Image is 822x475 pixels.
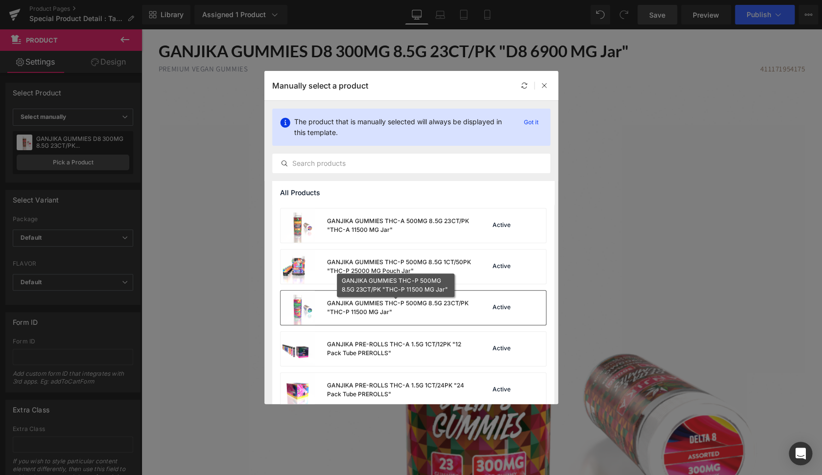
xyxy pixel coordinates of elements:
[327,217,471,234] div: GANJIKA GUMMIES THC-A 500MG 8.5G 23CT/PK "THC-A 11500 MG Jar"
[17,35,107,44] span: PREMIUM VEGAN GUMMIES
[327,340,471,358] div: GANJIKA PRE-ROLLS THC-A 1.5G 1CT/12PK "12 Pack Tube PREROLLS"
[491,263,513,271] div: Active
[281,332,315,366] img: product-img
[491,345,513,353] div: Active
[327,299,471,317] div: GANJIKA GUMMIES THC-P 500MG 8.5G 23CT/PK "THC-P 11500 MG Jar"
[281,373,315,407] img: product-img
[789,442,812,465] div: Open Intercom Messenger
[491,304,513,312] div: Active
[281,208,315,243] img: product-img
[281,291,315,325] img: product-img
[272,81,368,90] p: Manually select a product
[619,35,663,44] span: 411171954175
[491,386,513,394] div: Active
[327,381,471,399] div: GANJIKA PRE-ROLLS THC-A 1.5G 1CT/24PK "24 Pack Tube PREROLLS"
[327,258,471,275] div: GANJIKA GUMMIES THC-P 500MG 8.5G 1CT/50PK "THC-P 25000 MG Pouch Jar"
[272,181,554,204] div: All Products
[491,222,513,229] div: Active
[273,158,550,169] input: Search products
[281,249,315,284] img: product-img
[294,116,512,138] p: The product that is manually selected will always be displayed in this template.
[520,116,542,128] p: Got it
[17,11,487,32] a: GANJIKA GUMMIES D8 300MG 8.5G 23CT/PK "D8 6900 MG Jar"
[337,273,454,297] div: GANJIKA GUMMIES THC-P 500MG 8.5G 23CT/PK "THC-P 11500 MG Jar"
